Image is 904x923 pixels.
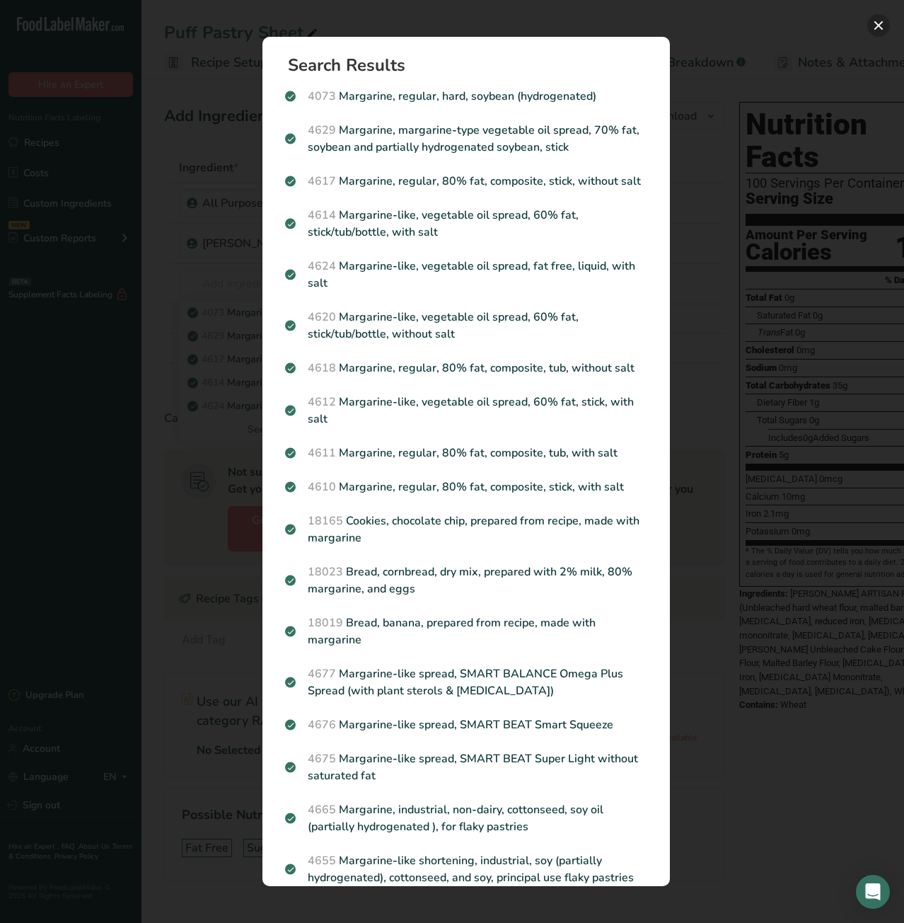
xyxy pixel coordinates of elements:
[308,173,336,189] span: 4617
[308,309,336,325] span: 4620
[285,478,647,495] p: Margarine, regular, 80% fat, composite, stick, with salt
[285,173,647,190] p: Margarine, regular, 80% fat, composite, stick, without salt
[285,801,647,835] p: Margarine, industrial, non-dairy, cottonseed, soy oil (partially hydrogenated ), for flaky pastries
[285,563,647,597] p: Bread, cornbread, dry mix, prepared with 2% milk, 80% margarine, and eggs
[285,207,647,241] p: Margarine-like, vegetable oil spread, 60% fat, stick/tub/bottle, with salt
[288,57,656,74] h1: Search Results
[285,309,647,343] p: Margarine-like, vegetable oil spread, 60% fat, stick/tub/bottle, without salt
[308,513,343,529] span: 18165
[856,875,890,909] div: Open Intercom Messenger
[308,751,336,767] span: 4675
[285,614,647,648] p: Bread, banana, prepared from recipe, made with margarine
[285,445,647,461] p: Margarine, regular, 80% fat, composite, tub, with salt
[308,564,343,580] span: 18023
[308,207,336,223] span: 4614
[285,852,647,886] p: Margarine-like shortening, industrial, soy (partially hydrogenated), cottonseed, and soy, princip...
[308,666,336,682] span: 4677
[285,258,647,292] p: Margarine-like, vegetable oil spread, fat free, liquid, with salt
[285,750,647,784] p: Margarine-like spread, SMART BEAT Super Light without saturated fat
[285,716,647,733] p: Margarine-like spread, SMART BEAT Smart Squeeze
[308,479,336,495] span: 4610
[308,717,336,733] span: 4676
[285,394,647,428] p: Margarine-like, vegetable oil spread, 60% fat, stick, with salt
[308,615,343,631] span: 18019
[285,122,647,156] p: Margarine, margarine-type vegetable oil spread, 70% fat, soybean and partially hydrogenated soybe...
[308,445,336,461] span: 4611
[308,258,336,274] span: 4624
[308,853,336,868] span: 4655
[285,512,647,546] p: Cookies, chocolate chip, prepared from recipe, made with margarine
[285,88,647,105] p: Margarine, regular, hard, soybean (hydrogenated)
[308,802,336,818] span: 4665
[308,360,336,376] span: 4618
[308,394,336,410] span: 4612
[308,122,336,138] span: 4629
[285,360,647,377] p: Margarine, regular, 80% fat, composite, tub, without salt
[308,88,336,104] span: 4073
[285,665,647,699] p: Margarine-like spread, SMART BALANCE Omega Plus Spread (with plant sterols & [MEDICAL_DATA])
